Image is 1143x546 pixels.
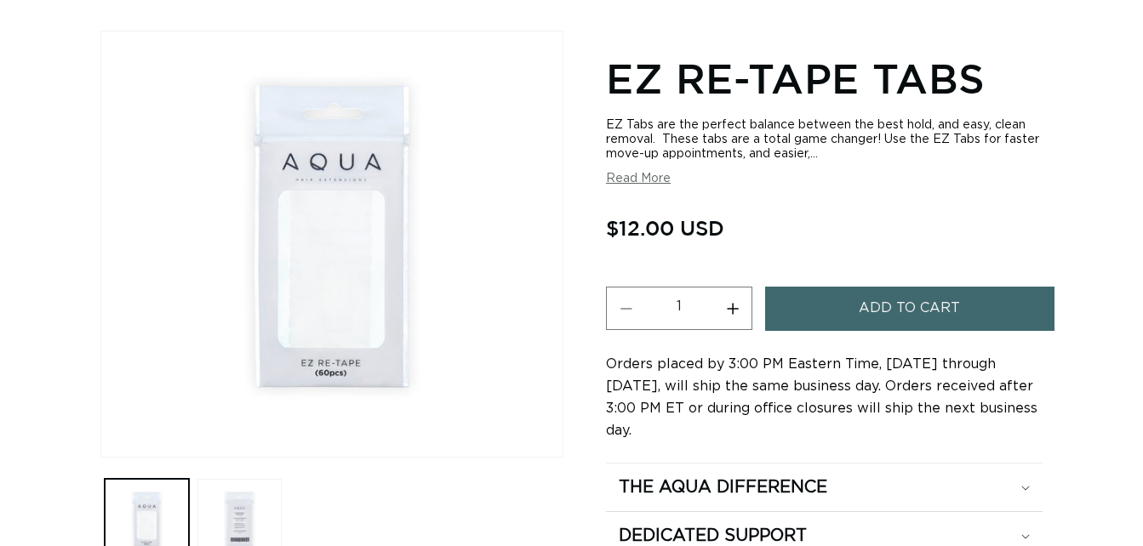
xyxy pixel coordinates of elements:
button: Add to cart [765,287,1054,330]
button: Read More [606,172,671,186]
h2: The Aqua Difference [619,476,827,498]
h1: EZ Re-Tape Tabs [606,52,1043,105]
span: Add to cart [859,287,960,330]
summary: The Aqua Difference [606,464,1043,511]
span: Orders placed by 3:00 PM Eastern Time, [DATE] through [DATE], will ship the same business day. Or... [606,357,1037,437]
span: $12.00 USD [606,212,724,244]
div: EZ Tabs are the perfect balance between the best hold, and easy, clean removal. These tabs are a ... [606,118,1043,162]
